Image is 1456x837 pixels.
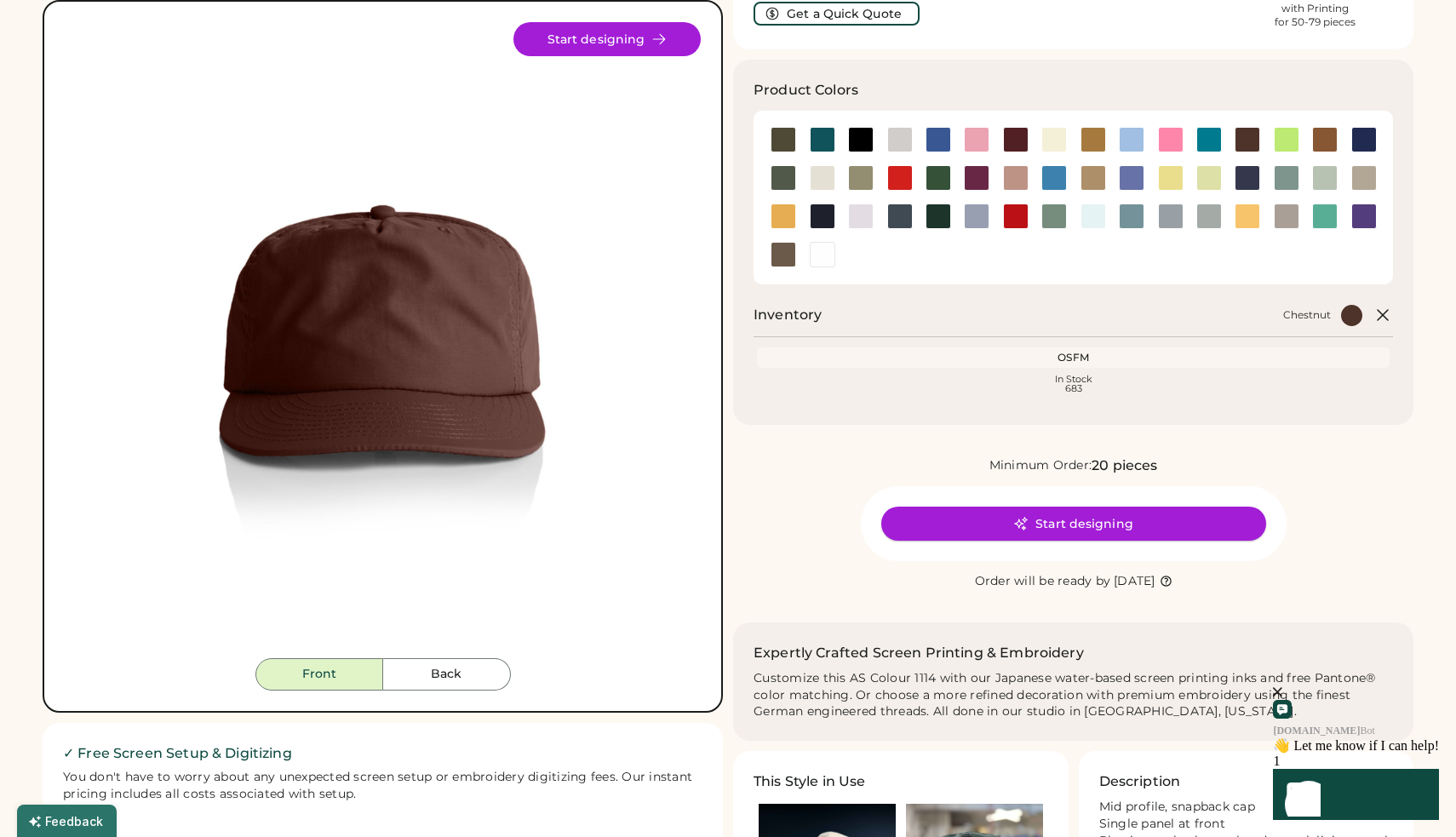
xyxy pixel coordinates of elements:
button: Start designing [881,507,1266,541]
div: Minimum Order: [989,457,1092,474]
div: with Printing for 50-79 pieces [1275,2,1356,29]
button: Front [255,658,383,691]
div: Order will be ready by [975,573,1111,590]
div: In Stock 683 [760,375,1386,393]
div: 1114 Style Image [65,22,701,658]
img: 1114 - Chestnut Front Image [65,22,701,658]
button: Back [383,658,511,691]
iframe: Front Chat [1171,625,1452,834]
button: Get a Quick Quote [754,2,920,26]
div: You don't have to worry about any unexpected screen setup or embroidery digitizing fees. Our inst... [63,769,702,803]
h3: This Style in Use [754,771,866,792]
div: [DATE] [1114,573,1155,590]
div: 20 pieces [1092,456,1157,476]
h3: Product Colors [754,80,858,100]
h2: Inventory [754,305,822,325]
button: Start designing [513,22,701,56]
h3: Description [1099,771,1181,792]
h2: Expertly Crafted Screen Printing & Embroidery [754,643,1084,663]
h2: ✓ Free Screen Setup & Digitizing [63,743,702,764]
div: Chestnut [1283,308,1331,322]
div: Customize this AS Colour 1114 with our Japanese water-based screen printing inks and free Pantone... [754,670,1393,721]
div: OSFM [760,351,1386,364]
